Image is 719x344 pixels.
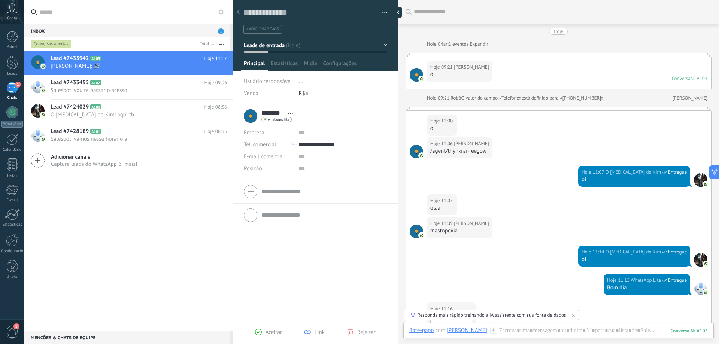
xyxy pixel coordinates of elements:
span: A102 [90,80,101,85]
div: Inbox [24,24,230,37]
span: Mídia [304,60,317,71]
span: Principal [244,60,265,71]
div: Hoje 09:21 [430,63,454,71]
div: Hoje 11:06 [430,140,454,147]
span: WhatsApp Lite [631,277,661,284]
span: O Tao do Kim [694,173,707,187]
span: [PERSON_NAME]: 🔊 [51,63,213,70]
span: Joakim R [410,68,423,82]
div: Menções & Chats de equipe [24,331,230,344]
div: Usuário responsável [244,76,293,88]
div: Joakim R [447,327,487,334]
div: Conversas abertas [31,40,72,49]
div: Hoje 11:09 [430,220,454,227]
div: Hoje 11:07 [430,197,454,204]
div: R$ [299,88,387,100]
span: Salesbot: vamos nesse horário ai [51,136,213,143]
img: com.amocrm.amocrmwa.svg [40,137,46,142]
div: Hoje 09:21 [427,94,451,102]
img: com.amocrm.amocrmwa.svg [40,64,46,69]
a: Lead #7428189 A101 Hoje 08:35 Salesbot: vamos nesse horário ai [24,124,233,148]
span: O Tao do Kim (Seção de vendas) [606,248,661,256]
img: com.amocrm.amocrmwa.svg [419,153,424,158]
span: Joakim R [454,220,489,227]
span: Entregue [668,277,687,284]
div: Hoje 11:07 [582,168,606,176]
span: A101 [90,129,101,134]
span: Entregue [668,248,687,256]
span: Conta [7,16,17,21]
div: Hoje [553,28,563,35]
div: Listas [1,174,23,179]
span: E-mail comercial [244,153,284,160]
div: Bom dia [607,284,687,292]
div: Hoje 11:16 [430,305,454,313]
img: com.amocrm.amocrmwa.svg [40,112,46,118]
span: Lead #7433495 [51,79,89,86]
span: O Tao do Kim (Seção de vendas) [606,168,661,176]
div: /agent/thynkrai-feegow [430,147,489,155]
div: Hoje 11:00 [430,117,454,125]
span: Joakim R [454,63,489,71]
span: Hoje 08:35 [204,128,227,135]
div: Total: 4 [197,40,214,48]
span: Salesbot: vou te passar o acesso [51,87,213,94]
a: Lead #7424029 A100 Hoje 08:36 O [MEDICAL_DATA] do Kim: aqui tb [24,100,233,124]
a: Expandir [470,40,488,48]
a: [PERSON_NAME] [673,94,707,102]
span: 2 eventos [449,40,468,48]
span: Joakim R [454,140,489,147]
div: Chats [1,95,23,100]
span: 1 [218,28,224,34]
span: Hoje 11:17 [204,55,227,62]
img: com.amocrm.amocrmwa.svg [703,261,709,267]
span: Configurações [323,60,357,71]
img: com.amocrm.amocrmwa.svg [419,76,424,82]
span: ... [299,78,303,85]
img: com.amocrm.amocrmwa.svg [419,233,424,238]
div: mastopexia [430,227,489,235]
span: Adicionar canais [51,153,137,161]
span: : [487,327,488,334]
span: Usuário responsável [244,78,292,85]
span: está definido para «[PHONE_NUMBER]» [521,94,603,102]
div: Venda [244,88,293,100]
div: Hoje 11:14 [582,248,606,256]
div: Ajuda [1,275,23,280]
span: O [MEDICAL_DATA] do Kim: aqui tb [51,111,213,118]
span: Lead #7428189 [51,128,89,135]
div: oi [430,125,454,132]
a: Lead #7435942 A103 Hoje 11:17 [PERSON_NAME]: 🔊 [24,51,233,75]
span: Joakim R [410,225,423,238]
span: Joakim R [410,145,423,158]
span: Hoje 09:06 [204,79,227,86]
div: № A103 [691,75,707,82]
div: Leads [1,71,23,76]
div: Configurações [1,249,23,254]
div: Conversa [672,75,691,82]
button: Tel. comercial [244,139,276,151]
img: com.amocrm.amocrmwa.svg [40,88,46,93]
div: Estatísticas [1,222,23,227]
div: E-mail [1,198,23,203]
span: Aceitar [266,329,282,336]
span: O valor do campo «Telefone» [461,94,521,102]
span: WhatsApp Lite [694,281,707,295]
div: Posição [244,163,293,175]
span: Lead #7424029 [51,103,89,111]
div: Painel [1,45,23,49]
div: Hoje 11:15 [607,277,631,284]
div: oi [582,256,687,263]
span: Venda [244,90,258,97]
div: oi [582,176,687,183]
span: Rejeitar [357,329,376,336]
span: Hoje 08:36 [204,103,227,111]
span: Capture leads do WhatsApp & mais! [51,161,137,168]
div: 103 [671,328,708,334]
span: Robô [450,95,461,101]
span: Estatísticas [271,60,298,71]
span: O Tao do Kim [694,253,707,267]
div: Calendário [1,147,23,152]
div: olaa [430,204,454,212]
div: Criar: [427,40,488,48]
